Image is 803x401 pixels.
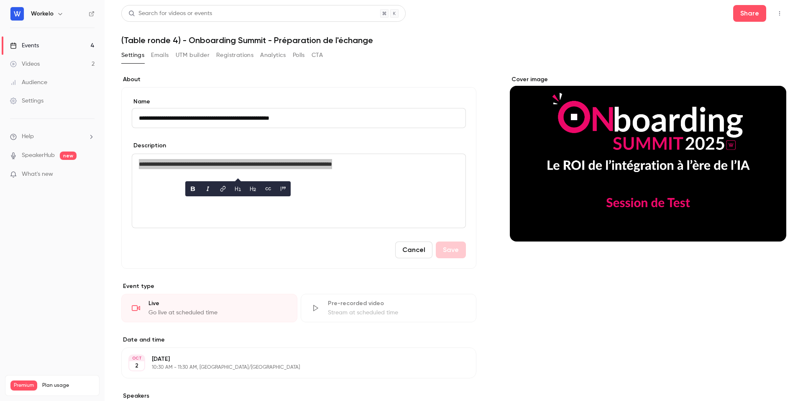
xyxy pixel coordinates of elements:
[132,141,166,150] label: Description
[510,75,786,84] label: Cover image
[301,294,477,322] div: Pre-recorded videoStream at scheduled time
[121,392,476,400] label: Speakers
[148,308,287,317] div: Go live at scheduled time
[60,152,77,160] span: new
[186,182,199,195] button: bold
[22,151,55,160] a: SpeakerHub
[22,132,34,141] span: Help
[10,41,39,50] div: Events
[121,35,786,45] h1: (Table ronde 4) - Onboarding Summit - Préparation de l'échange
[121,282,476,290] p: Event type
[121,336,476,344] label: Date and time
[10,60,40,68] div: Videos
[276,182,290,195] button: blockquote
[152,355,432,363] p: [DATE]
[216,49,253,62] button: Registrations
[152,364,432,371] p: 10:30 AM - 11:30 AM, [GEOGRAPHIC_DATA]/[GEOGRAPHIC_DATA]
[733,5,766,22] button: Share
[132,154,465,228] div: editor
[129,355,144,361] div: OCT
[135,362,138,370] p: 2
[10,380,37,391] span: Premium
[260,49,286,62] button: Analytics
[132,98,466,106] label: Name
[216,182,230,195] button: link
[151,49,169,62] button: Emails
[176,49,210,62] button: UTM builder
[121,294,297,322] div: LiveGo live at scheduled time
[121,49,144,62] button: Settings
[31,10,54,18] h6: Workelo
[128,9,212,18] div: Search for videos or events
[10,7,24,21] img: Workelo
[201,182,215,195] button: italic
[121,75,476,84] label: About
[395,242,432,258] button: Cancel
[22,170,53,179] span: What's new
[148,299,287,308] div: Live
[10,97,43,105] div: Settings
[132,154,466,228] section: description
[328,308,466,317] div: Stream at scheduled time
[510,75,786,242] section: Cover image
[42,382,94,389] span: Plan usage
[10,132,95,141] li: help-dropdown-opener
[10,78,47,87] div: Audience
[328,299,466,308] div: Pre-recorded video
[312,49,323,62] button: CTA
[293,49,305,62] button: Polls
